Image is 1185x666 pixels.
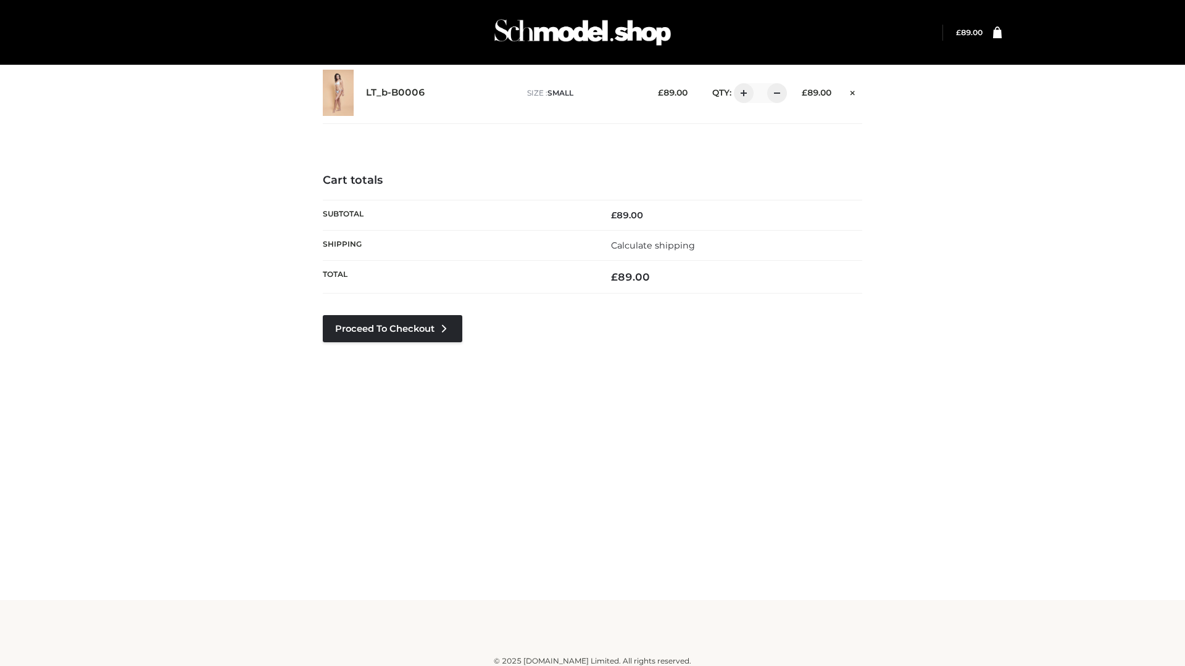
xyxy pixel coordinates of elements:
bdi: 89.00 [956,28,983,37]
span: £ [802,88,807,97]
bdi: 89.00 [658,88,688,97]
th: Subtotal [323,200,592,230]
span: £ [956,28,961,37]
bdi: 89.00 [802,88,831,97]
a: Remove this item [844,83,862,99]
span: £ [611,210,617,221]
a: LT_b-B0006 [366,87,425,99]
div: QTY: [700,83,783,103]
p: size : [527,88,639,99]
span: £ [611,271,618,283]
a: Calculate shipping [611,240,695,251]
bdi: 89.00 [611,271,650,283]
span: SMALL [547,88,573,97]
a: £89.00 [956,28,983,37]
h4: Cart totals [323,174,862,187]
img: Schmodel Admin 964 [490,8,675,57]
span: £ [658,88,663,97]
bdi: 89.00 [611,210,643,221]
th: Shipping [323,230,592,260]
a: Proceed to Checkout [323,315,462,342]
th: Total [323,261,592,294]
